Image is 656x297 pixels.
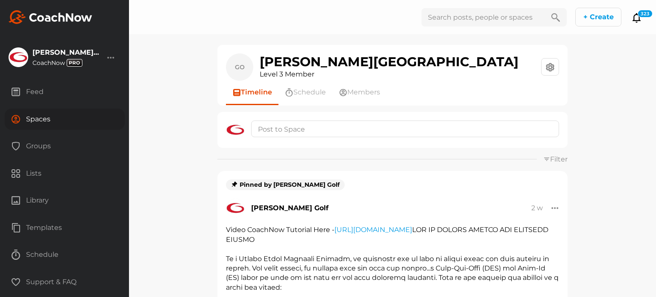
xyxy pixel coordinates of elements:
div: [PERSON_NAME] Golf [32,49,101,56]
div: Groups [5,135,125,157]
div: GO [230,58,249,76]
iframe: Intercom live chat [627,268,647,288]
a: Schedule [4,244,125,271]
input: Search posts, people or spaces [422,8,545,26]
div: Templates [5,217,125,238]
span: Pinned by [PERSON_NAME] Golf [231,181,340,188]
img: svg+xml;base64,PHN2ZyB3aWR0aD0iMzciIGhlaWdodD0iMTgiIHZpZXdCb3g9IjAgMCAzNyAxOCIgZmlsbD0ibm9uZSIgeG... [67,59,82,67]
h1: [PERSON_NAME][GEOGRAPHIC_DATA] [260,55,518,69]
a: Schedule [278,81,332,104]
div: Level 3 Member [260,69,518,79]
div: Library [5,190,125,211]
img: square_0aee7b555779b671652530bccc5f12b4.jpg [9,48,28,67]
span: Members [347,87,380,97]
div: CoachNow [32,59,101,67]
a: Timeline [226,81,278,104]
div: 323 [638,10,653,18]
div: Feed [5,81,125,103]
img: square_0aee7b555779b671652530bccc5f12b4.jpg [226,121,245,139]
div: 2 w [531,204,543,212]
div: [PERSON_NAME] Golf [251,203,328,213]
img: svg+xml;base64,PHN2ZyB3aWR0aD0iMTk2IiBoZWlnaHQ9IjMyIiB2aWV3Qm94PSIwIDAgMTk2IDMyIiBmaWxsPSJub25lIi... [9,10,92,24]
a: Lists [4,163,125,190]
img: square_0aee7b555779b671652530bccc5f12b4.jpg [226,199,245,218]
button: + Create [575,8,621,26]
a: Spaces [4,109,125,136]
a: Groups [4,135,125,163]
div: Schedule [5,244,125,265]
a: [URL][DOMAIN_NAME] [334,226,412,234]
span: Timeline [241,87,272,97]
div: Spaces [5,109,125,130]
a: Templates [4,217,125,244]
a: Feed [4,81,125,109]
a: Library [4,190,125,217]
span: Schedule [293,87,326,97]
div: Support & FAQ [5,271,125,293]
a: Filter [543,155,568,163]
img: svg+xml;base64,PHN2ZyB3aWR0aD0iMTYiIGhlaWdodD0iMTYiIHZpZXdCb3g9IjAgMCAxNiAxNiIgZmlsbD0ibm9uZSIgeG... [231,181,238,188]
div: Lists [5,163,125,184]
button: 323 [632,12,642,23]
a: Members [332,81,387,104]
